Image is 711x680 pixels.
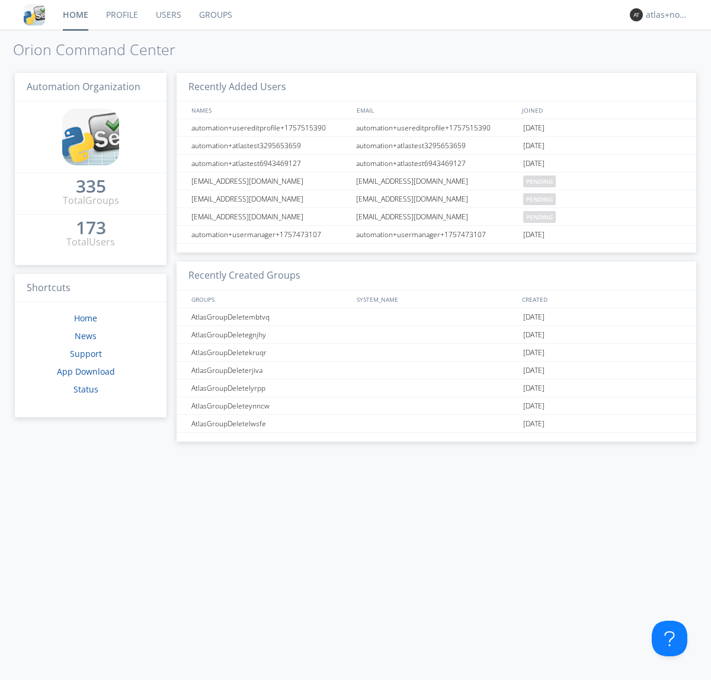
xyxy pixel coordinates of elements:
[27,80,140,93] span: Automation Organization
[523,137,545,155] span: [DATE]
[177,326,696,344] a: AtlasGroupDeletegnjhy[DATE]
[188,362,353,379] div: AtlasGroupDeleterjiva
[523,119,545,137] span: [DATE]
[177,226,696,244] a: automation+usermanager+1757473107automation+usermanager+1757473107[DATE]
[188,155,353,172] div: automation+atlastest6943469127
[177,173,696,190] a: [EMAIL_ADDRESS][DOMAIN_NAME][EMAIL_ADDRESS][DOMAIN_NAME]pending
[76,222,106,235] a: 173
[62,108,119,165] img: cddb5a64eb264b2086981ab96f4c1ba7
[354,290,519,308] div: SYSTEM_NAME
[24,4,45,25] img: cddb5a64eb264b2086981ab96f4c1ba7
[177,344,696,362] a: AtlasGroupDeletekruqr[DATE]
[523,344,545,362] span: [DATE]
[57,366,115,377] a: App Download
[177,155,696,173] a: automation+atlastest6943469127automation+atlastest6943469127[DATE]
[188,397,353,414] div: AtlasGroupDeleteynncw
[523,193,556,205] span: pending
[188,119,353,136] div: automation+usereditprofile+1757515390
[177,137,696,155] a: automation+atlastest3295653659automation+atlastest3295653659[DATE]
[177,379,696,397] a: AtlasGroupDeletelyrpp[DATE]
[188,101,351,119] div: NAMES
[646,9,690,21] div: atlas+nodispatch
[353,119,520,136] div: automation+usereditprofile+1757515390
[15,274,166,303] h3: Shortcuts
[188,190,353,207] div: [EMAIL_ADDRESS][DOMAIN_NAME]
[523,379,545,397] span: [DATE]
[519,290,685,308] div: CREATED
[188,326,353,343] div: AtlasGroupDeletegnjhy
[76,222,106,234] div: 173
[188,208,353,225] div: [EMAIL_ADDRESS][DOMAIN_NAME]
[188,226,353,243] div: automation+usermanager+1757473107
[523,226,545,244] span: [DATE]
[523,175,556,187] span: pending
[523,326,545,344] span: [DATE]
[76,180,106,192] div: 335
[353,190,520,207] div: [EMAIL_ADDRESS][DOMAIN_NAME]
[70,348,102,359] a: Support
[177,73,696,102] h3: Recently Added Users
[177,397,696,415] a: AtlasGroupDeleteynncw[DATE]
[523,362,545,379] span: [DATE]
[354,101,519,119] div: EMAIL
[523,397,545,415] span: [DATE]
[188,290,351,308] div: GROUPS
[66,235,115,249] div: Total Users
[353,155,520,172] div: automation+atlastest6943469127
[188,415,353,432] div: AtlasGroupDeletelwsfe
[353,226,520,243] div: automation+usermanager+1757473107
[353,208,520,225] div: [EMAIL_ADDRESS][DOMAIN_NAME]
[177,415,696,433] a: AtlasGroupDeletelwsfe[DATE]
[630,8,643,21] img: 373638.png
[177,119,696,137] a: automation+usereditprofile+1757515390automation+usereditprofile+1757515390[DATE]
[188,379,353,397] div: AtlasGroupDeletelyrpp
[652,621,687,656] iframe: Toggle Customer Support
[188,308,353,325] div: AtlasGroupDeletembtvq
[177,190,696,208] a: [EMAIL_ADDRESS][DOMAIN_NAME][EMAIL_ADDRESS][DOMAIN_NAME]pending
[73,384,98,395] a: Status
[523,211,556,223] span: pending
[188,137,353,154] div: automation+atlastest3295653659
[188,344,353,361] div: AtlasGroupDeletekruqr
[177,308,696,326] a: AtlasGroupDeletembtvq[DATE]
[523,308,545,326] span: [DATE]
[74,312,97,324] a: Home
[519,101,685,119] div: JOINED
[353,173,520,190] div: [EMAIL_ADDRESS][DOMAIN_NAME]
[353,137,520,154] div: automation+atlastest3295653659
[523,415,545,433] span: [DATE]
[188,173,353,190] div: [EMAIL_ADDRESS][DOMAIN_NAME]
[177,208,696,226] a: [EMAIL_ADDRESS][DOMAIN_NAME][EMAIL_ADDRESS][DOMAIN_NAME]pending
[75,330,97,341] a: News
[177,261,696,290] h3: Recently Created Groups
[76,180,106,194] a: 335
[63,194,119,207] div: Total Groups
[523,155,545,173] span: [DATE]
[177,362,696,379] a: AtlasGroupDeleterjiva[DATE]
